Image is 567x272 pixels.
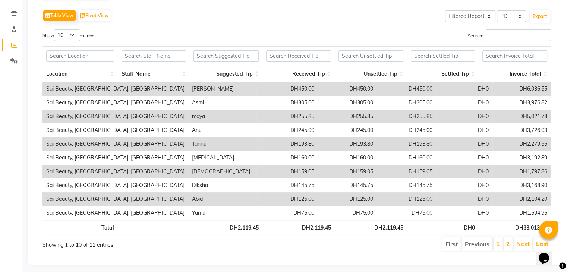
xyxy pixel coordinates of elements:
td: DH160.00 [256,151,318,165]
th: Suggested Tip: activate to sort column ascending [190,66,263,82]
td: DH2,279.55 [492,137,551,151]
td: Asmi [188,96,256,110]
th: DH2,119.45 [262,220,335,234]
td: DH145.75 [377,178,436,192]
td: DH305.00 [377,96,436,110]
td: DH245.00 [256,123,318,137]
td: DH193.80 [377,137,436,151]
td: Sai Beauty, [GEOGRAPHIC_DATA], [GEOGRAPHIC_DATA] [42,151,188,165]
button: Export [530,10,550,23]
td: DH0 [436,110,492,123]
td: Sai Beauty, [GEOGRAPHIC_DATA], [GEOGRAPHIC_DATA] [42,165,188,178]
th: Received Tip: activate to sort column ascending [262,66,335,82]
td: DH450.00 [318,82,377,96]
td: Sai Beauty, [GEOGRAPHIC_DATA], [GEOGRAPHIC_DATA] [42,192,188,206]
td: DH0 [436,96,492,110]
td: Sai Beauty, [GEOGRAPHIC_DATA], [GEOGRAPHIC_DATA] [42,96,188,110]
input: Search Location [46,50,114,62]
td: Sai Beauty, [GEOGRAPHIC_DATA], [GEOGRAPHIC_DATA] [42,123,188,137]
td: DH305.00 [318,96,377,110]
td: DH125.00 [318,192,377,206]
label: Show entries [42,29,94,41]
button: Table View [43,10,76,21]
th: DH2,119.45 [335,220,407,234]
td: DH0 [436,192,492,206]
td: DH3,726.03 [492,123,551,137]
td: Sai Beauty, [GEOGRAPHIC_DATA], [GEOGRAPHIC_DATA] [42,206,188,220]
input: Search Staff Name [122,50,186,62]
td: Sai Beauty, [GEOGRAPHIC_DATA], [GEOGRAPHIC_DATA] [42,137,188,151]
td: DH450.00 [256,82,318,96]
input: Search Invoice Total [482,50,547,62]
td: DH450.00 [377,82,436,96]
input: Search Settled Tip [411,50,475,62]
td: DH5,021.73 [492,110,551,123]
td: DH145.75 [256,178,318,192]
a: 2 [506,240,510,247]
td: [MEDICAL_DATA] [188,151,256,165]
td: DH0 [436,137,492,151]
img: pivot.png [80,13,85,19]
td: Sai Beauty, [GEOGRAPHIC_DATA], [GEOGRAPHIC_DATA] [42,110,188,123]
td: DH305.00 [256,96,318,110]
td: DH245.00 [318,123,377,137]
td: DH245.00 [377,123,436,137]
td: maya [188,110,256,123]
div: Showing 1 to 10 of 11 entries [42,237,248,249]
td: DH159.05 [318,165,377,178]
label: Search: [468,29,551,41]
th: DH2,119.45 [190,220,263,234]
td: DH125.00 [256,192,318,206]
td: DH3,168.90 [492,178,551,192]
td: DH75.00 [377,206,436,220]
td: DH255.85 [318,110,377,123]
select: Showentries [54,29,80,41]
iframe: chat widget [536,242,560,265]
th: DH33,013.93 [479,220,551,234]
td: DH1,797.86 [492,165,551,178]
th: Staff Name: activate to sort column ascending [118,66,190,82]
td: DH159.05 [377,165,436,178]
td: DH0 [436,82,492,96]
td: DH160.00 [318,151,377,165]
td: Anu [188,123,256,137]
td: DH3,976.82 [492,96,551,110]
td: Tannu [188,137,256,151]
td: DH145.75 [318,178,377,192]
td: DH125.00 [377,192,436,206]
input: Search Received Tip [266,50,331,62]
input: Search Unsettled Tip [338,50,403,62]
input: Search: [486,29,551,41]
td: DH160.00 [377,151,436,165]
th: Settled Tip: activate to sort column ascending [407,66,479,82]
a: 1 [496,240,500,247]
td: Yamu [188,206,256,220]
th: Invoice Total: activate to sort column ascending [479,66,551,82]
td: DH255.85 [256,110,318,123]
input: Search Suggested Tip [193,50,259,62]
td: DH0 [436,123,492,137]
td: DH6,036.55 [492,82,551,96]
button: Pivot View [78,10,111,21]
td: DH75.00 [256,206,318,220]
td: DH0 [436,206,492,220]
td: DH2,104.20 [492,192,551,206]
td: DH0 [436,178,492,192]
td: [PERSON_NAME] [188,82,256,96]
td: DH0 [436,151,492,165]
td: Sai Beauty, [GEOGRAPHIC_DATA], [GEOGRAPHIC_DATA] [42,82,188,96]
td: DH75.00 [318,206,377,220]
td: DH193.80 [256,137,318,151]
th: DH0 [407,220,479,234]
td: Diksha [188,178,256,192]
th: Location: activate to sort column ascending [42,66,118,82]
td: [DEMOGRAPHIC_DATA] [188,165,256,178]
th: Total [42,220,118,234]
td: DH255.85 [377,110,436,123]
td: Sai Beauty, [GEOGRAPHIC_DATA], [GEOGRAPHIC_DATA] [42,178,188,192]
td: DH0 [436,165,492,178]
td: Abid [188,192,256,206]
a: Next [516,240,530,247]
td: DH3,192.89 [492,151,551,165]
td: DH193.80 [318,137,377,151]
